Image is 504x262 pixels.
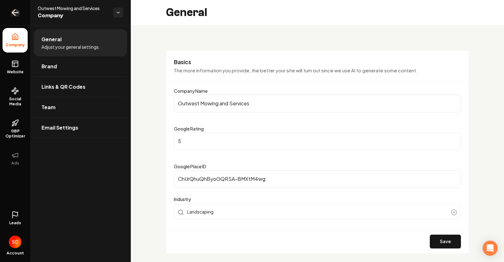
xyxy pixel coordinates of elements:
[9,236,21,248] img: Shayan G
[3,129,28,139] span: GBP Optimizer
[174,132,461,150] input: Google Rating
[3,206,28,231] a: Leads
[38,11,108,20] span: Company
[3,82,28,112] a: Social Media
[483,241,498,256] div: Open Intercom Messenger
[3,114,28,144] a: GBP Optimizer
[174,195,461,203] label: Industry
[3,55,28,80] a: Website
[166,6,207,19] h2: General
[174,164,206,169] label: Google Place ID
[9,220,21,226] span: Leads
[34,77,127,97] a: Links & QR Codes
[174,88,208,94] label: Company Name
[42,36,62,43] span: General
[42,124,78,131] span: Email Settings
[7,251,24,256] span: Account
[42,44,100,50] span: Adjust your general settings.
[3,146,28,171] button: Ads
[34,118,127,138] a: Email Settings
[174,126,204,131] label: Google Rating
[174,170,461,188] input: Google Place ID
[174,58,461,66] h3: Basics
[430,235,461,248] button: Save
[42,83,86,91] span: Links & QR Codes
[34,97,127,117] a: Team
[174,95,461,112] input: Company Name
[34,56,127,76] a: Brand
[3,97,28,107] span: Social Media
[4,70,26,75] span: Website
[3,42,27,47] span: Company
[9,161,22,166] span: Ads
[42,63,57,70] span: Brand
[174,67,461,74] p: The more information you provide, the better your site will turn out since we use AI to generate ...
[9,233,21,248] button: Open user button
[38,5,108,11] span: Outwest Mowing and Services
[42,103,56,111] span: Team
